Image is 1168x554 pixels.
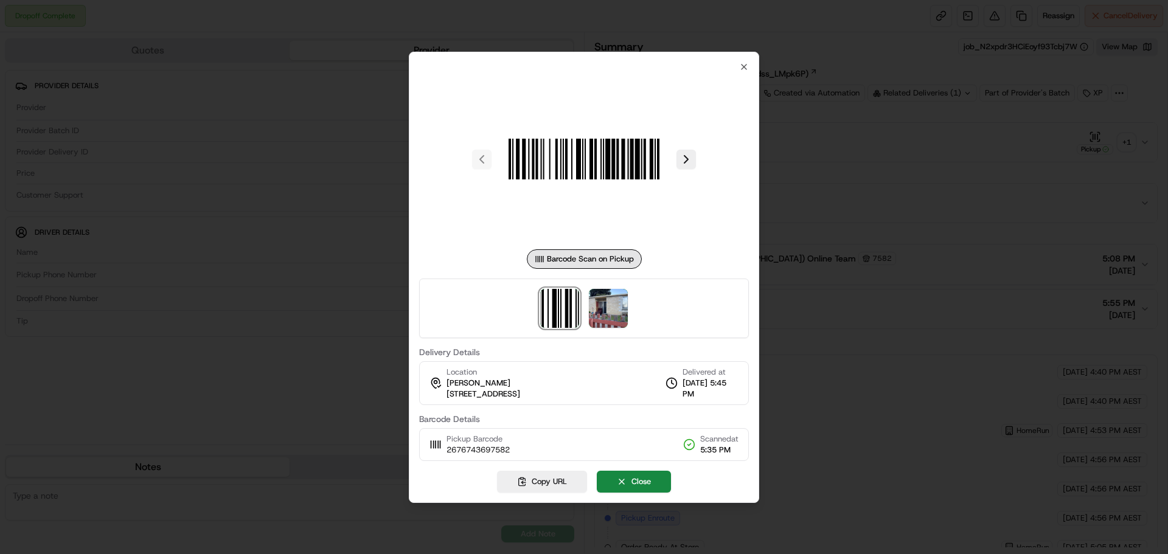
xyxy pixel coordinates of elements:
[497,471,587,493] button: Copy URL
[447,434,510,445] span: Pickup Barcode
[527,249,642,269] div: Barcode Scan on Pickup
[683,367,739,378] span: Delivered at
[540,289,579,328] img: barcode_scan_on_pickup image
[589,289,628,328] img: photo_proof_of_delivery image
[447,389,520,400] span: [STREET_ADDRESS]
[700,434,739,445] span: Scanned at
[447,367,477,378] span: Location
[447,378,510,389] span: [PERSON_NAME]
[419,348,749,356] label: Delivery Details
[597,471,671,493] button: Close
[700,445,739,455] span: 5:35 PM
[447,445,510,455] span: 2676743697582
[419,415,749,423] label: Barcode Details
[496,72,672,247] img: barcode_scan_on_pickup image
[683,378,739,400] span: [DATE] 5:45 PM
